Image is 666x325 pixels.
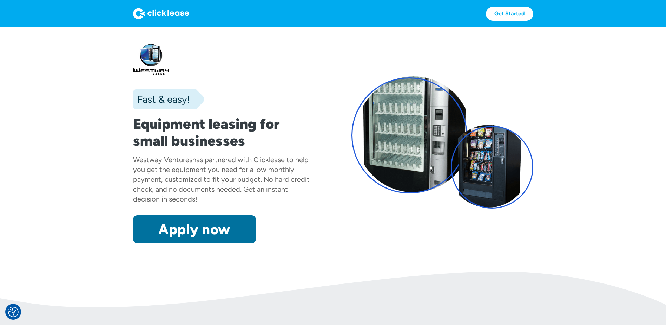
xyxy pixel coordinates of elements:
[133,155,192,164] div: Westway Ventures
[133,115,315,149] h1: Equipment leasing for small businesses
[133,8,189,19] img: Logo
[133,92,190,106] div: Fast & easy!
[133,215,256,243] a: Apply now
[486,7,533,21] a: Get Started
[8,307,19,317] img: Revisit consent button
[8,307,19,317] button: Consent Preferences
[133,155,310,203] div: has partnered with Clicklease to help you get the equipment you need for a low monthly payment, c...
